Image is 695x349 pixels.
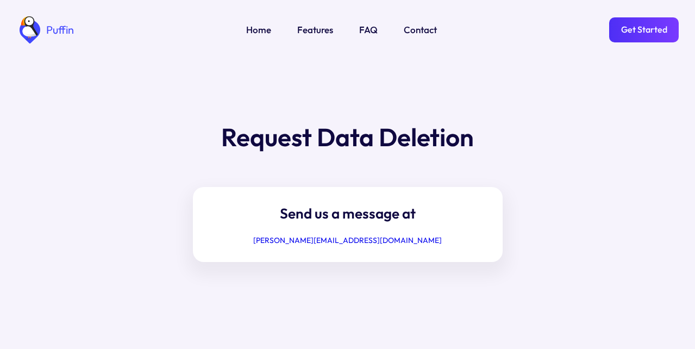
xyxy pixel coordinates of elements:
[359,23,378,37] a: FAQ
[215,203,481,224] h2: Send us a message at
[43,24,74,35] div: Puffin
[221,120,474,154] h1: Request Data Deletion
[246,23,271,37] a: Home
[297,23,333,37] a: Features
[16,16,74,43] a: home
[609,17,679,42] a: Get Started
[404,23,437,37] a: Contact
[253,235,442,245] a: [PERSON_NAME][EMAIL_ADDRESS][DOMAIN_NAME]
